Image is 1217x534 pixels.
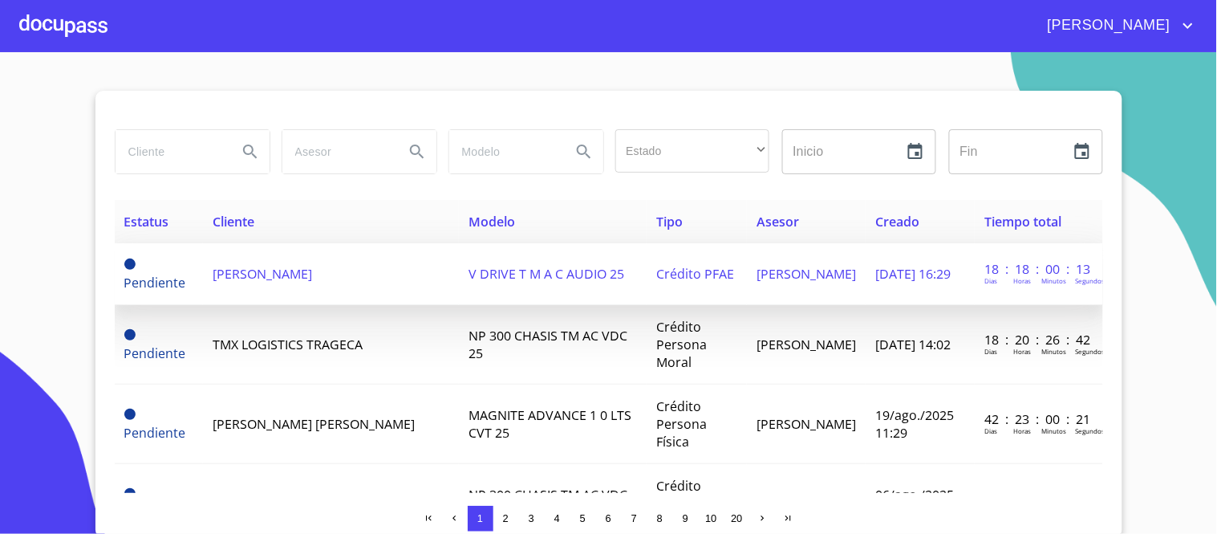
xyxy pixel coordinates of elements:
p: 55 : 14 : 48 : 53 [984,490,1093,508]
span: Pendiente [124,344,186,362]
button: Search [565,132,603,171]
button: Search [231,132,270,171]
span: 3 [529,512,534,524]
span: Pendiente [124,329,136,340]
span: MAGNITE ADVANCE 1 0 LTS CVT 25 [469,406,631,442]
span: Creado [875,213,919,230]
span: [PERSON_NAME] [213,265,312,283]
p: Dias [984,276,997,285]
span: 2 [503,512,509,524]
span: Pendiente [124,259,136,270]
span: Tipo [656,213,683,230]
span: TMX LOGISTICS TRAGECA [213,336,363,353]
button: 3 [519,506,545,532]
p: Segundos [1075,347,1105,356]
button: 9 [673,506,699,532]
span: [PERSON_NAME] [PERSON_NAME] [213,415,415,433]
span: Cliente [213,213,254,230]
p: Horas [1013,276,1031,285]
p: Horas [1013,426,1031,435]
span: NP 300 CHASIS TM AC VDC 25 [469,327,627,362]
span: Crédito PFAE [656,265,734,283]
p: Segundos [1075,426,1105,435]
span: Asesor [757,213,799,230]
p: Minutos [1041,347,1066,356]
span: 6 [606,512,611,524]
span: Modelo [469,213,515,230]
button: 8 [647,506,673,532]
span: [DATE] 16:29 [875,265,951,283]
span: 10 [705,512,716,524]
span: [PERSON_NAME] [757,336,856,353]
input: search [116,130,225,173]
span: Estatus [124,213,169,230]
button: 2 [493,506,519,532]
span: 4 [554,512,560,524]
p: Minutos [1041,426,1066,435]
span: Tiempo total [984,213,1061,230]
button: account of current user [1036,13,1198,39]
input: search [449,130,558,173]
span: 20 [731,512,742,524]
span: 5 [580,512,586,524]
span: [PERSON_NAME] [1036,13,1178,39]
input: search [282,130,391,173]
p: Dias [984,347,997,356]
span: [PERSON_NAME] [757,415,856,433]
div: ​ [615,129,769,173]
button: 6 [596,506,622,532]
span: [PERSON_NAME] [757,265,856,283]
button: Search [398,132,436,171]
p: 42 : 23 : 00 : 21 [984,410,1093,428]
span: Crédito Persona Física [656,397,707,450]
span: Pendiente [124,409,136,420]
span: [DATE] 14:02 [875,336,951,353]
p: 18 : 20 : 26 : 42 [984,331,1093,349]
button: 1 [468,506,493,532]
span: Pendiente [124,274,186,291]
button: 7 [622,506,647,532]
span: 06/ago./2025 19:40 [875,486,954,521]
p: Horas [1013,347,1031,356]
span: Crédito Persona Moral [656,318,707,371]
button: 4 [545,506,570,532]
button: 20 [724,506,750,532]
span: Pendiente [124,488,136,499]
span: 1 [477,512,483,524]
p: Dias [984,426,997,435]
p: Minutos [1041,276,1066,285]
span: 9 [683,512,688,524]
span: NP 300 CHASIS TM AC VDC 25 [469,486,627,521]
span: Crédito Persona Física [656,477,707,530]
p: Segundos [1075,276,1105,285]
span: 19/ago./2025 11:29 [875,406,954,442]
button: 10 [699,506,724,532]
span: Pendiente [124,424,186,442]
span: V DRIVE T M A C AUDIO 25 [469,265,624,283]
span: 8 [657,512,663,524]
button: 5 [570,506,596,532]
span: 7 [631,512,637,524]
p: 18 : 18 : 00 : 13 [984,260,1093,278]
